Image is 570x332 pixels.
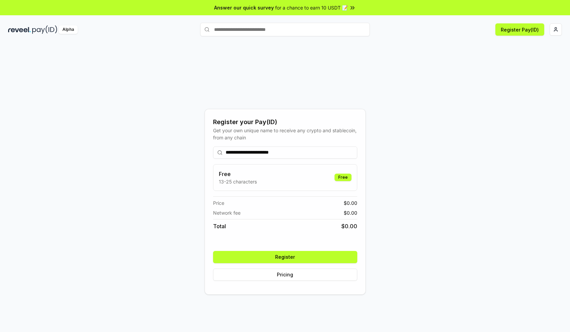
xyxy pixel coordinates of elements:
span: $ 0.00 [344,209,357,216]
span: for a chance to earn 10 USDT 📝 [275,4,348,11]
div: Register your Pay(ID) [213,117,357,127]
span: Price [213,199,224,207]
img: pay_id [32,25,57,34]
span: $ 0.00 [341,222,357,230]
span: Answer our quick survey [214,4,274,11]
img: reveel_dark [8,25,31,34]
span: Network fee [213,209,241,216]
span: Total [213,222,226,230]
div: Get your own unique name to receive any crypto and stablecoin, from any chain [213,127,357,141]
button: Register Pay(ID) [495,23,544,36]
p: 13-25 characters [219,178,257,185]
h3: Free [219,170,257,178]
div: Alpha [59,25,78,34]
button: Pricing [213,269,357,281]
div: Free [335,174,351,181]
span: $ 0.00 [344,199,357,207]
button: Register [213,251,357,263]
